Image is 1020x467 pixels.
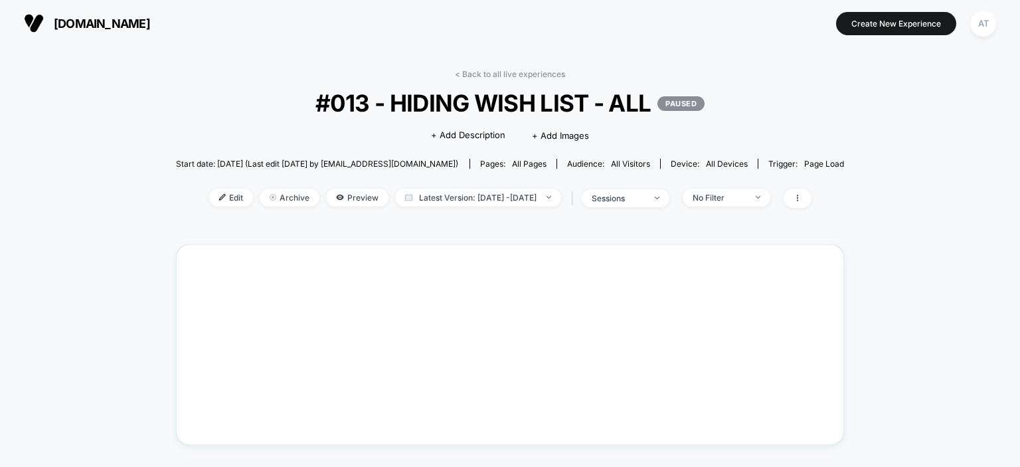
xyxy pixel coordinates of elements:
div: No Filter [693,193,746,203]
span: Latest Version: [DATE] - [DATE] [395,189,561,207]
span: Start date: [DATE] (Last edit [DATE] by [EMAIL_ADDRESS][DOMAIN_NAME]) [176,159,458,169]
p: PAUSED [657,96,705,111]
div: AT [970,11,996,37]
span: #013 - HIDING WISH LIST - ALL [209,89,811,117]
span: all devices [706,159,748,169]
button: Create New Experience [836,12,956,35]
img: end [756,196,760,199]
span: | [568,189,582,208]
button: [DOMAIN_NAME] [20,13,154,34]
div: Audience: [567,159,650,169]
span: Preview [326,189,388,207]
img: end [270,194,276,201]
span: Device: [660,159,758,169]
div: sessions [592,193,645,203]
span: + Add Images [532,130,589,141]
span: [DOMAIN_NAME] [54,17,150,31]
div: Trigger: [768,159,844,169]
span: Page Load [804,159,844,169]
img: end [547,196,551,199]
div: Pages: [480,159,547,169]
img: edit [219,194,226,201]
span: Edit [209,189,253,207]
img: calendar [405,194,412,201]
span: + Add Description [431,129,505,142]
button: AT [966,10,1000,37]
img: Visually logo [24,13,44,33]
span: Archive [260,189,319,207]
a: < Back to all live experiences [455,69,565,79]
span: all pages [512,159,547,169]
span: All Visitors [611,159,650,169]
img: end [655,197,659,199]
